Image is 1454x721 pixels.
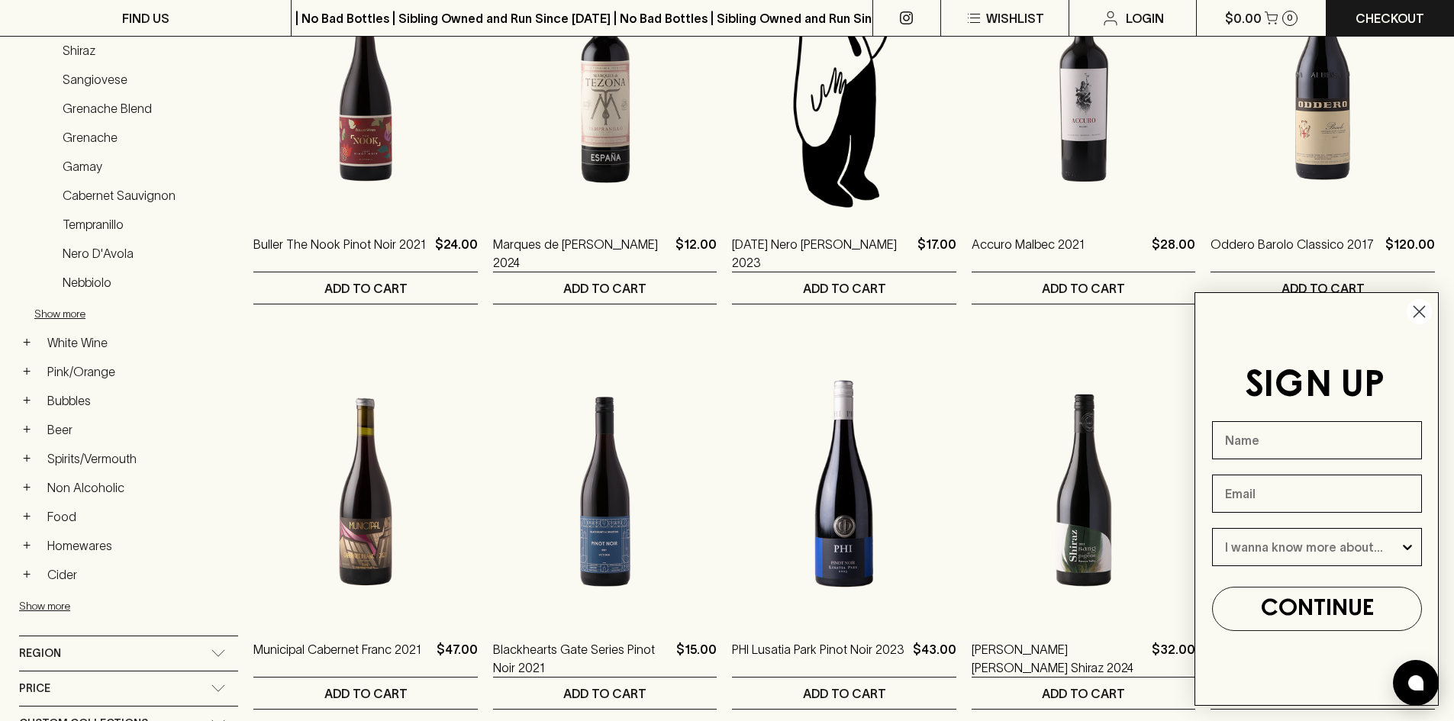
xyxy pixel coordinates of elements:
button: Show more [34,298,234,330]
img: bubble-icon [1408,675,1423,690]
a: Spirits/Vermouth [40,446,238,472]
a: Cabernet Sauvignon [56,182,238,208]
a: Shiraz [56,37,238,63]
p: ADD TO CART [324,684,408,703]
button: + [19,567,34,582]
p: ADD TO CART [1042,279,1125,298]
button: + [19,422,34,437]
a: PHI Lusatia Park Pinot Noir 2023 [732,640,904,677]
p: Login [1126,9,1164,27]
p: ADD TO CART [324,279,408,298]
img: Blackhearts Gate Series Pinot Noir 2021 [493,350,717,617]
p: 0 [1287,14,1293,22]
a: Gamay [56,153,238,179]
p: Checkout [1356,9,1424,27]
button: + [19,538,34,553]
button: ADD TO CART [253,272,478,304]
a: Grenache [56,124,238,150]
p: FIND US [122,9,169,27]
span: SIGN UP [1245,369,1385,404]
button: ADD TO CART [732,272,956,304]
a: Pink/Orange [40,359,238,385]
span: Price [19,679,50,698]
button: ADD TO CART [253,678,478,709]
a: White Wine [40,330,238,356]
p: ADD TO CART [803,684,886,703]
p: $43.00 [913,640,956,677]
p: $17.00 [917,235,956,272]
button: ADD TO CART [493,678,717,709]
button: Close dialog [1406,298,1433,325]
img: Municipal Cabernet Franc 2021 [253,350,478,617]
a: Buller The Nook Pinot Noir 2021 [253,235,426,272]
a: Food [40,504,238,529]
a: Non Alcoholic [40,475,238,501]
a: Nebbiolo [56,269,238,295]
button: + [19,364,34,379]
button: Show Options [1400,529,1415,565]
a: Blackhearts Gate Series Pinot Noir 2021 [493,640,671,677]
a: Grenache Blend [56,95,238,121]
a: Oddero Barolo Classico 2017 [1211,235,1374,272]
p: ADD TO CART [563,684,646,703]
a: Beer [40,417,238,443]
p: $15.00 [676,640,717,677]
button: ADD TO CART [972,678,1196,709]
p: $24.00 [435,235,478,272]
input: Name [1212,421,1422,459]
a: [DATE] Nero [PERSON_NAME] 2023 [732,235,911,272]
button: Show more [19,591,219,622]
div: Region [19,636,238,671]
button: + [19,393,34,408]
a: Sangiovese [56,66,238,92]
input: Email [1212,475,1422,513]
div: Price [19,671,238,706]
p: $12.00 [675,235,717,272]
p: Wishlist [986,9,1044,27]
button: + [19,451,34,466]
a: Municipal Cabernet Franc 2021 [253,640,421,677]
button: + [19,509,34,524]
span: Region [19,644,61,663]
a: Cider [40,562,238,587]
p: ADD TO CART [1042,684,1125,703]
a: Bubbles [40,388,238,414]
p: $28.00 [1152,235,1195,272]
input: I wanna know more about... [1225,529,1400,565]
a: [PERSON_NAME] [PERSON_NAME] Shiraz 2024 [972,640,1146,677]
button: + [19,335,34,350]
img: PHI Lusatia Park Pinot Noir 2023 [732,350,956,617]
a: Marques de [PERSON_NAME] 2024 [493,235,670,272]
p: $32.00 [1152,640,1195,677]
a: Nero d'Avola [56,240,238,266]
a: Tempranillo [56,211,238,237]
a: Accuro Malbec 2021 [972,235,1085,272]
p: ADD TO CART [803,279,886,298]
button: ADD TO CART [972,272,1196,304]
button: ADD TO CART [493,272,717,304]
button: CONTINUE [1212,587,1422,631]
button: + [19,480,34,495]
a: Homewares [40,533,238,558]
button: ADD TO CART [1211,272,1435,304]
p: $0.00 [1225,9,1262,27]
p: ADD TO CART [563,279,646,298]
p: $47.00 [437,640,478,677]
p: $120.00 [1385,235,1435,272]
button: ADD TO CART [732,678,956,709]
img: Michael Hall Sang de Pigeon Shiraz 2024 [972,350,1196,617]
div: FLYOUT Form [1179,277,1454,721]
